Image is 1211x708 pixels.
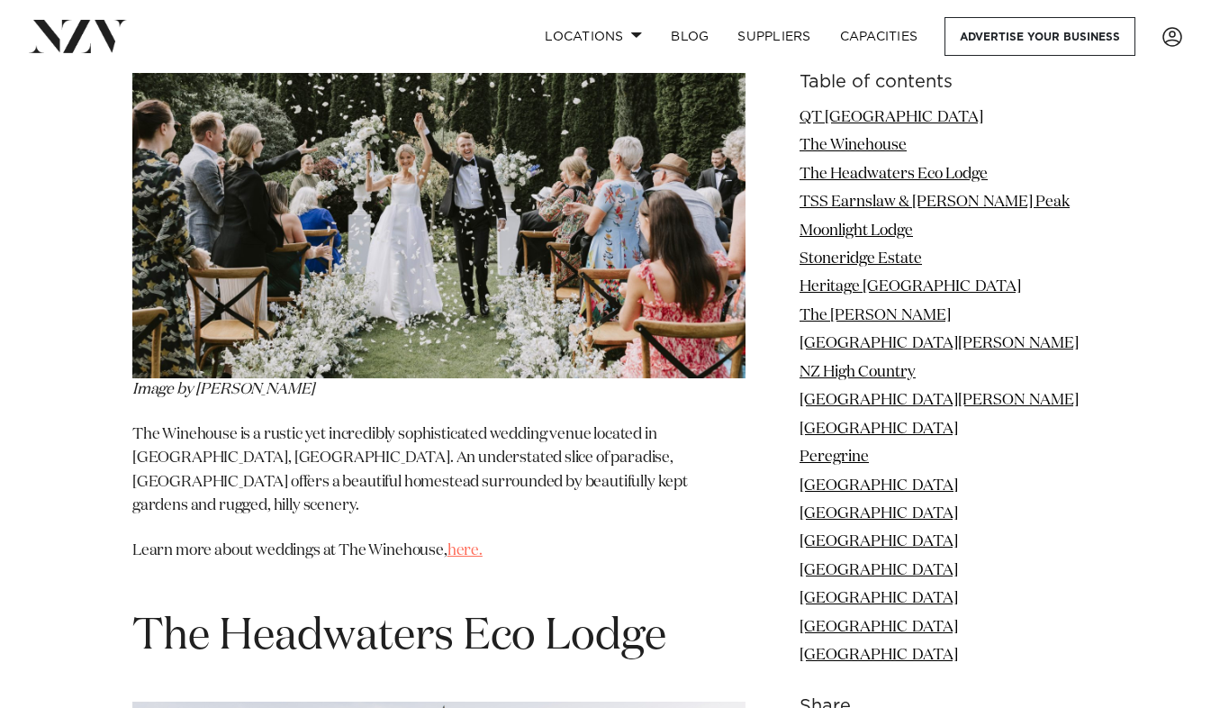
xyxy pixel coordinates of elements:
a: Advertise your business [944,17,1135,56]
h6: Table of contents [800,73,1079,92]
a: [GEOGRAPHIC_DATA] [800,422,958,437]
a: QT [GEOGRAPHIC_DATA] [800,110,983,125]
a: Capacities [826,17,933,56]
a: BLOG [656,17,723,56]
a: [GEOGRAPHIC_DATA] [800,591,958,606]
a: The Headwaters Eco Lodge [800,167,988,182]
a: Peregrine [800,449,869,465]
a: The Winehouse [800,138,907,153]
a: [GEOGRAPHIC_DATA] [800,563,958,578]
a: [GEOGRAPHIC_DATA][PERSON_NAME] [800,393,1079,408]
a: [GEOGRAPHIC_DATA] [800,535,958,550]
a: [GEOGRAPHIC_DATA][PERSON_NAME] [800,337,1079,352]
a: Heritage [GEOGRAPHIC_DATA] [800,280,1021,295]
span: Image by [PERSON_NAME] [132,166,746,397]
a: Stoneridge Estate [800,251,922,267]
a: Moonlight Lodge [800,223,913,239]
a: [GEOGRAPHIC_DATA] [800,620,958,635]
a: [GEOGRAPHIC_DATA] [800,648,958,663]
a: Locations [530,17,656,56]
a: [GEOGRAPHIC_DATA] [800,478,958,494]
a: SUPPLIERS [723,17,825,56]
a: TSS Earnslaw & [PERSON_NAME] Peak [800,195,1070,210]
img: nzv-logo.png [29,20,127,52]
p: Learn more about weddings at The Winehouse, [132,540,746,587]
a: The [PERSON_NAME] [800,308,951,323]
a: here. [447,543,483,558]
p: The Winehouse is a rustic yet incredibly sophisticated wedding venue located in [GEOGRAPHIC_DATA]... [132,423,746,518]
span: The Headwaters Eco Lodge [132,615,666,658]
a: [GEOGRAPHIC_DATA] [800,506,958,522]
a: NZ High Country [800,365,916,380]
